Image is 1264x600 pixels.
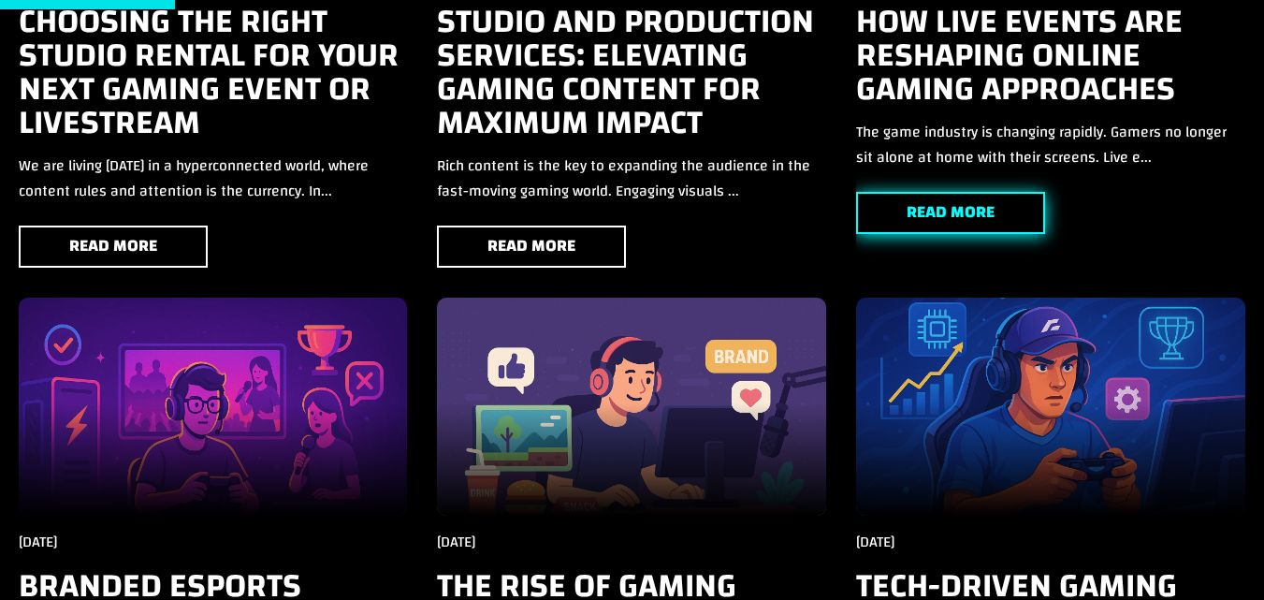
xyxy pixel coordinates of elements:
[437,226,626,268] a: Read More
[856,192,1045,234] a: Read More
[437,5,826,139] h3: Studio and Production Services: Elevating Gaming Content for Maximum Impact
[19,528,57,556] span: [DATE]
[437,154,826,204] div: Rich content is the key to expanding the audience in the fast-moving gaming world. Engaging visua...
[856,528,894,556] span: [DATE]
[856,120,1245,170] div: The game industry is changing rapidly. Gamers no longer sit alone at home with their screens. Liv...
[437,528,475,556] span: [DATE]
[19,5,408,139] h3: Choosing the Right Studio rental for Your Next Gaming Event or Livestream
[19,226,208,268] a: Read More
[1170,510,1264,600] iframe: Chat Widget
[19,154,408,204] div: We are living [DATE] in a hyperconnected world, where content rules and attention is the currency...
[856,5,1245,106] h3: How Live Events Are Reshaping Online Gaming Approaches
